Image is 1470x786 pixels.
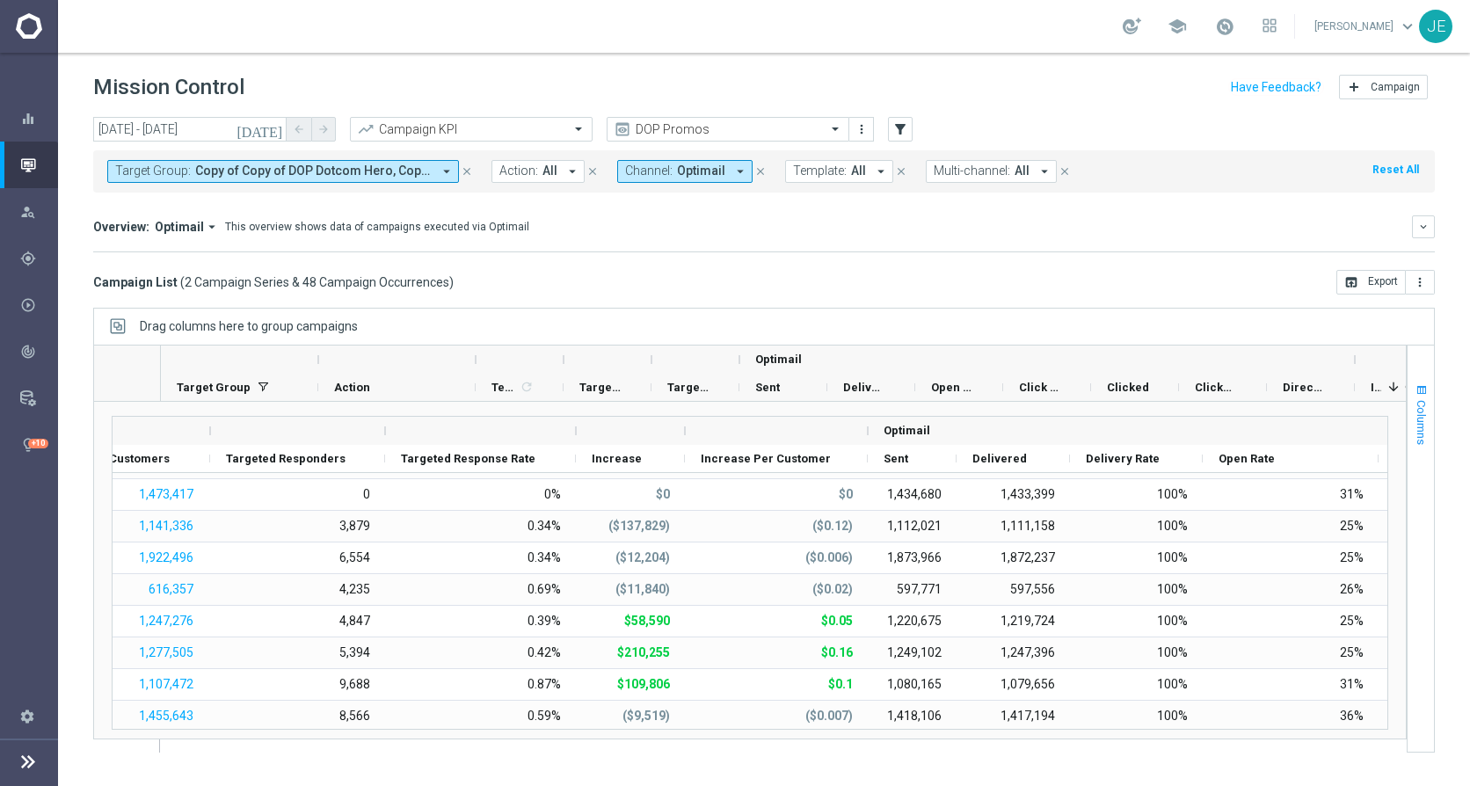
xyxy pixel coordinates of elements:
[1417,221,1430,233] i: keyboard_arrow_down
[334,381,370,394] span: Action
[107,160,459,183] button: Target Group: Copy of Copy of DOP Dotcom Hero, Copy of DOP Dotcom Hero, Copy of DOP Omni Promo, C...
[499,164,538,178] span: Action:
[439,164,455,179] i: arrow_drop_down
[592,452,642,465] span: Increase
[542,164,557,178] span: All
[19,708,35,724] i: settings
[957,669,1070,700] div: 1,079,656
[1344,275,1358,289] i: open_in_browser
[20,297,36,313] i: play_circle_outline
[1203,479,1379,510] div: 31%
[821,644,853,660] p: $0.16
[1413,275,1427,289] i: more_vert
[19,345,58,359] button: track_changes Analyze
[586,165,599,178] i: close
[339,676,370,692] div: 9,688
[732,164,748,179] i: arrow_drop_down
[93,75,244,100] h1: Mission Control
[753,162,768,181] button: close
[1371,160,1421,179] button: Reset All
[137,642,195,664] button: 1,277,505
[1401,377,1417,397] span: Calculate column
[1203,637,1379,668] div: 25%
[339,518,370,534] div: 3,879
[1203,511,1379,542] div: 25%
[1419,10,1452,43] div: JE
[1203,542,1379,573] div: 25%
[957,606,1070,637] div: 1,219,724
[926,160,1057,183] button: Multi-channel: All arrow_drop_down
[892,121,908,137] i: filter_alt
[287,117,311,142] button: arrow_back
[1203,669,1379,700] div: 31%
[147,579,195,600] button: 616,357
[544,486,561,502] div: 0%
[755,381,780,394] span: Sent
[607,117,849,142] ng-select: DOP Promos
[931,381,973,394] span: Open Rate
[93,117,287,142] input: Select date range
[137,610,195,632] button: 1,247,276
[19,391,58,405] button: Data Studio
[1398,17,1417,36] span: keyboard_arrow_down
[617,644,670,660] p: $210,255
[528,708,561,724] div: 0.59%
[1070,542,1203,573] div: 100%
[868,574,957,605] div: 597,771
[204,219,220,235] i: arrow_drop_down
[868,511,957,542] div: 1,112,021
[1019,381,1061,394] span: Click Rate
[868,542,957,573] div: 1,873,966
[617,160,753,183] button: Channel: Optimail arrow_drop_down
[868,606,957,637] div: 1,220,675
[20,421,57,468] div: Optibot
[93,219,149,235] h3: Overview:
[615,549,670,565] p: ($12,204)
[149,219,225,235] button: Optimail arrow_drop_down
[180,274,185,290] span: (
[1070,637,1203,668] div: 100%
[851,164,866,178] span: All
[155,219,204,235] span: Optimail
[957,701,1070,731] div: 1,417,194
[1057,162,1073,181] button: close
[520,380,534,394] i: refresh
[20,251,36,266] i: gps_fixed
[140,319,358,333] span: Drag columns here to group campaigns
[1336,270,1406,295] button: open_in_browser Export
[957,479,1070,510] div: 1,433,399
[226,452,346,465] span: Targeted Responders
[1371,381,1381,394] span: Increase
[363,486,370,502] div: 0
[56,452,170,465] span: Targeted Customers
[1403,380,1417,394] i: refresh
[868,637,957,668] div: 1,249,102
[972,452,1027,465] span: Delivered
[293,123,305,135] i: arrow_back
[1347,80,1361,94] i: add
[357,120,375,138] i: trending_up
[20,95,57,142] div: Dashboard
[528,676,561,692] div: 0.87%
[564,164,580,179] i: arrow_drop_down
[754,165,767,178] i: close
[843,381,885,394] span: Delivery Rate
[667,381,710,394] span: Targeted Responders
[137,547,195,569] button: 1,922,496
[1371,81,1420,93] span: Campaign
[140,319,358,333] div: Row Groups
[1015,164,1030,178] span: All
[20,111,36,127] i: equalizer
[579,381,622,394] span: Targeted Customers
[828,676,853,692] p: $0.1
[1070,479,1203,510] div: 100%
[608,518,670,534] p: ($137,829)
[805,708,853,724] p: ($0.007)
[19,438,58,452] button: lightbulb Optibot +10
[934,164,1010,178] span: Multi-channel:
[755,353,802,366] span: Optimail
[888,117,913,142] button: filter_alt
[350,117,593,142] ng-select: Campaign KPI
[893,162,909,181] button: close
